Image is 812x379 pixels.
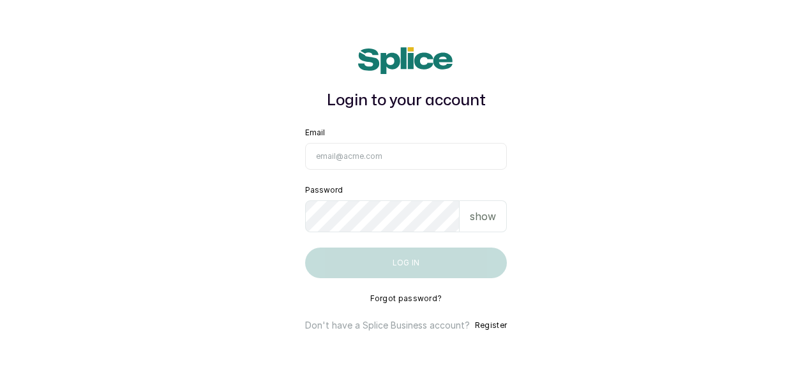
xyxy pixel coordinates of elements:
[305,319,470,332] p: Don't have a Splice Business account?
[305,248,507,278] button: Log in
[305,89,507,112] h1: Login to your account
[305,185,343,195] label: Password
[305,143,507,170] input: email@acme.com
[305,128,325,138] label: Email
[470,209,496,224] p: show
[370,294,442,304] button: Forgot password?
[475,319,507,332] button: Register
